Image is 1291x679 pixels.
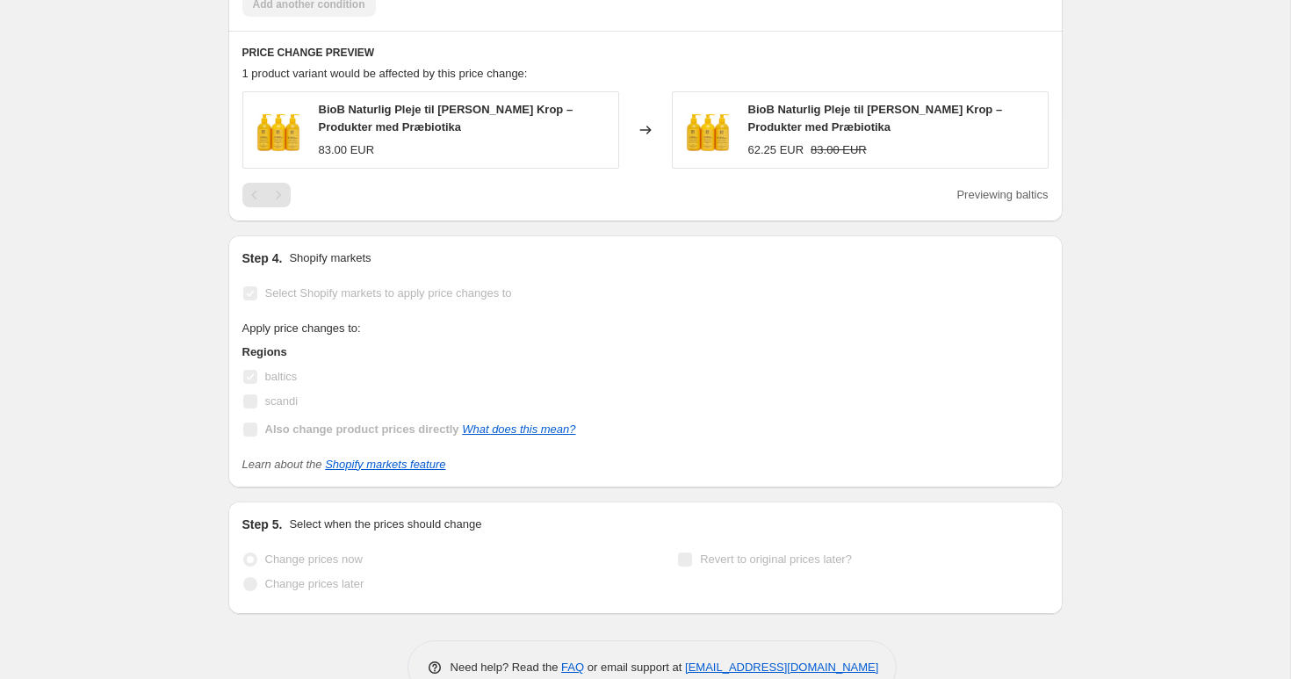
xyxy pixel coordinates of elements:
[242,67,528,80] span: 1 product variant would be affected by this price change:
[561,661,584,674] a: FAQ
[319,103,573,134] span: BioB Naturlig Pleje til [PERSON_NAME] Krop – Produkter med Præbiotika
[265,286,512,300] span: Select Shopify markets to apply price changes to
[685,661,878,674] a: [EMAIL_ADDRESS][DOMAIN_NAME]
[242,321,361,335] span: Apply price changes to:
[682,104,734,156] img: care-set_730c3304-0eeb-47e8-a6eb-9fa7a8da9c96_80x.jpg
[748,103,1003,134] span: BioB Naturlig Pleje til [PERSON_NAME] Krop – Produkter med Præbiotika
[265,394,299,408] span: scandi
[242,183,291,207] nav: Pagination
[242,46,1049,60] h6: PRICE CHANGE PREVIEW
[700,553,852,566] span: Revert to original prices later?
[451,661,562,674] span: Need help? Read the
[462,423,575,436] a: What does this mean?
[242,343,576,361] h3: Regions
[265,553,363,566] span: Change prices now
[242,249,283,267] h2: Step 4.
[584,661,685,674] span: or email support at
[265,577,364,590] span: Change prices later
[265,370,298,383] span: baltics
[748,141,804,159] div: 62.25 EUR
[289,249,371,267] p: Shopify markets
[265,423,459,436] b: Also change product prices directly
[242,458,446,471] i: Learn about the
[956,188,1048,201] span: Previewing baltics
[325,458,445,471] a: Shopify markets feature
[242,516,283,533] h2: Step 5.
[289,516,481,533] p: Select when the prices should change
[319,141,375,159] div: 83.00 EUR
[811,141,867,159] strike: 83.00 EUR
[252,104,305,156] img: care-set_730c3304-0eeb-47e8-a6eb-9fa7a8da9c96_80x.jpg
